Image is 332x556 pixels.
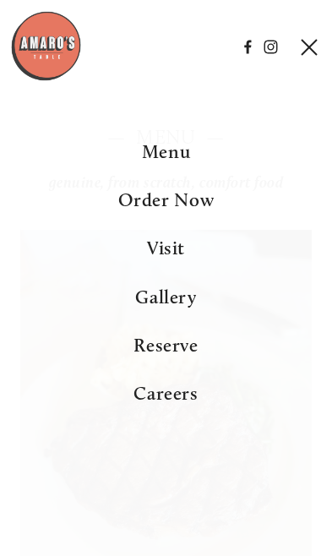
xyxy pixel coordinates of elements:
a: Visit [147,237,185,259]
a: Careers [133,382,199,405]
a: Gallery [135,286,197,308]
a: Order Now [118,188,215,211]
a: Reserve [133,334,199,357]
a: Menu [142,140,191,163]
img: Amaro's Table [10,10,82,82]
